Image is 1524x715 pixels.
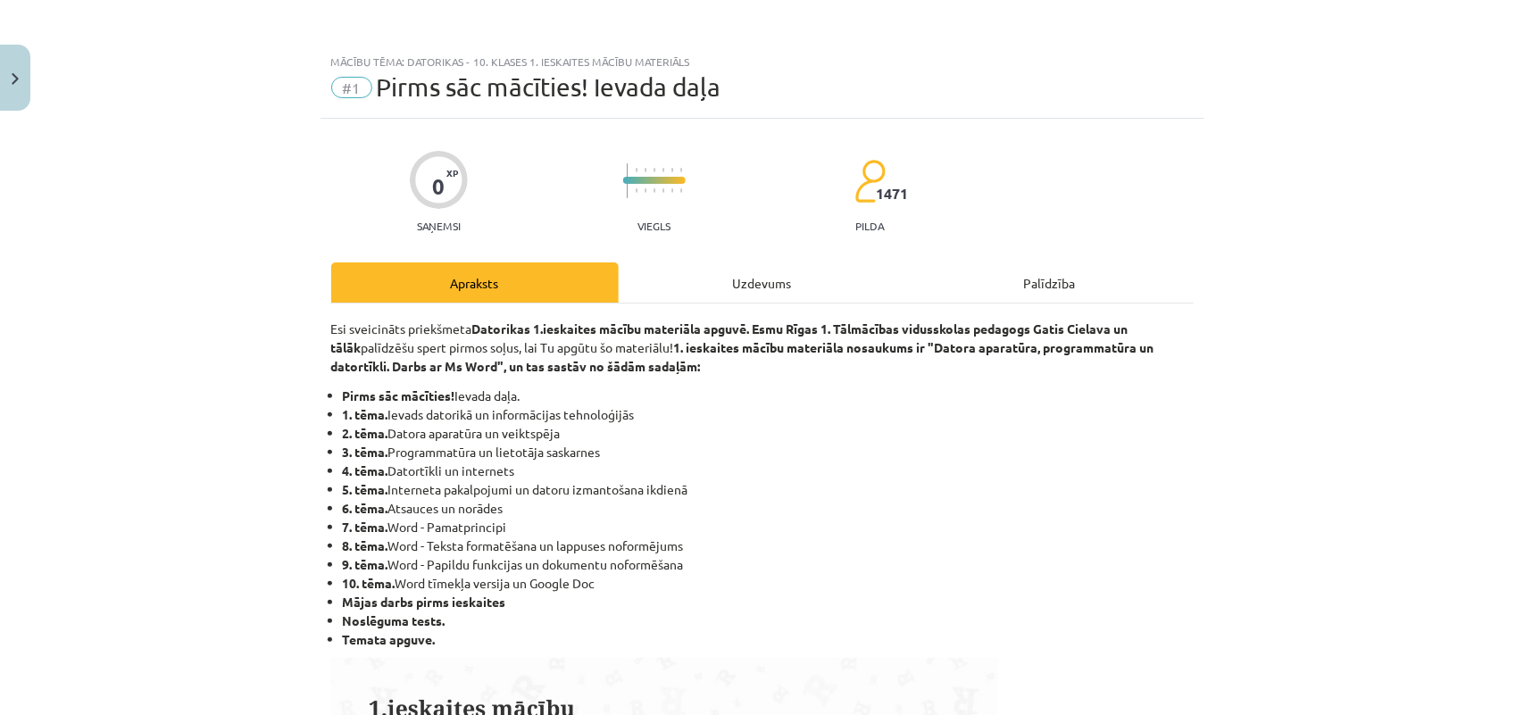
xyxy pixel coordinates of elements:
[855,220,884,232] p: pilda
[343,518,1194,536] li: Word - Pamatprincipi
[410,220,468,232] p: Saņemsi
[680,188,682,193] img: icon-short-line-57e1e144782c952c97e751825c79c345078a6d821885a25fce030b3d8c18986b.svg
[680,168,682,172] img: icon-short-line-57e1e144782c952c97e751825c79c345078a6d821885a25fce030b3d8c18986b.svg
[343,537,388,553] b: 8. tēma.
[877,186,909,202] span: 1471
[377,72,721,102] span: Pirms sāc mācīties! Ievada daļa
[662,168,664,172] img: icon-short-line-57e1e144782c952c97e751825c79c345078a6d821885a25fce030b3d8c18986b.svg
[343,425,388,441] b: 2. tēma.
[343,536,1194,555] li: Word - Teksta formatēšana un lappuses noformējums
[12,73,19,85] img: icon-close-lesson-0947bae3869378f0d4975bcd49f059093ad1ed9edebbc8119c70593378902aed.svg
[662,188,664,193] img: icon-short-line-57e1e144782c952c97e751825c79c345078a6d821885a25fce030b3d8c18986b.svg
[343,444,388,460] b: 3. tēma.
[343,443,1194,461] li: Programmatūra un lietotāja saskarnes
[343,462,388,478] b: 4. tēma.
[343,574,1194,593] li: Word tīmekļa versija un Google Doc
[343,612,446,628] b: Noslēguma tests.
[654,188,655,193] img: icon-short-line-57e1e144782c952c97e751825c79c345078a6d821885a25fce030b3d8c18986b.svg
[627,163,629,198] img: icon-long-line-d9ea69661e0d244f92f715978eff75569469978d946b2353a9bb055b3ed8787d.svg
[343,480,1194,499] li: Interneta pakalpojumi un datoru izmantošana ikdienā
[331,339,1154,374] strong: 1. ieskaites mācību materiāla nosaukums ir "Datora aparatūra, programmatūra un datortīkli. Darbs ...
[906,262,1194,303] div: Palīdzība
[343,406,388,422] b: 1. tēma.
[636,168,637,172] img: icon-short-line-57e1e144782c952c97e751825c79c345078a6d821885a25fce030b3d8c18986b.svg
[671,188,673,193] img: icon-short-line-57e1e144782c952c97e751825c79c345078a6d821885a25fce030b3d8c18986b.svg
[331,262,619,303] div: Apraksts
[432,174,445,199] div: 0
[654,168,655,172] img: icon-short-line-57e1e144782c952c97e751825c79c345078a6d821885a25fce030b3d8c18986b.svg
[636,188,637,193] img: icon-short-line-57e1e144782c952c97e751825c79c345078a6d821885a25fce030b3d8c18986b.svg
[331,55,1194,68] div: Mācību tēma: Datorikas - 10. klases 1. ieskaites mācību materiāls
[343,631,436,647] b: Temata apguve.
[343,575,396,591] b: 10. tēma.
[343,387,1194,405] li: Ievada daļa.
[343,405,1194,424] li: Ievads datorikā un informācijas tehnoloģijās
[343,461,1194,480] li: Datortīkli un internets
[343,556,388,572] b: 9. tēma.
[671,168,673,172] img: icon-short-line-57e1e144782c952c97e751825c79c345078a6d821885a25fce030b3d8c18986b.svg
[343,481,388,497] b: 5. tēma.
[446,168,458,178] span: XP
[343,500,388,516] b: 6. tēma.
[619,262,906,303] div: Uzdevums
[645,188,646,193] img: icon-short-line-57e1e144782c952c97e751825c79c345078a6d821885a25fce030b3d8c18986b.svg
[854,159,886,204] img: students-c634bb4e5e11cddfef0936a35e636f08e4e9abd3cc4e673bd6f9a4125e45ecb1.svg
[331,320,1128,355] strong: Datorikas 1.ieskaites mācību materiāla apguvē. Esmu Rīgas 1. Tālmācības vidusskolas pedagogs Gati...
[645,168,646,172] img: icon-short-line-57e1e144782c952c97e751825c79c345078a6d821885a25fce030b3d8c18986b.svg
[343,555,1194,574] li: Word - Papildu funkcijas un dokumentu noformēšana
[343,499,1194,518] li: Atsauces un norādes
[637,220,670,232] p: Viegls
[343,594,506,610] strong: Mājas darbs pirms ieskaites
[343,387,455,403] b: Pirms sāc mācīties!
[343,519,388,535] b: 7. tēma.
[331,77,372,98] span: #1
[343,424,1194,443] li: Datora aparatūra un veiktspēja
[331,320,1194,376] p: Esi sveicināts priekšmeta palīdzēšu spert pirmos soļus, lai Tu apgūtu šo materiālu!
